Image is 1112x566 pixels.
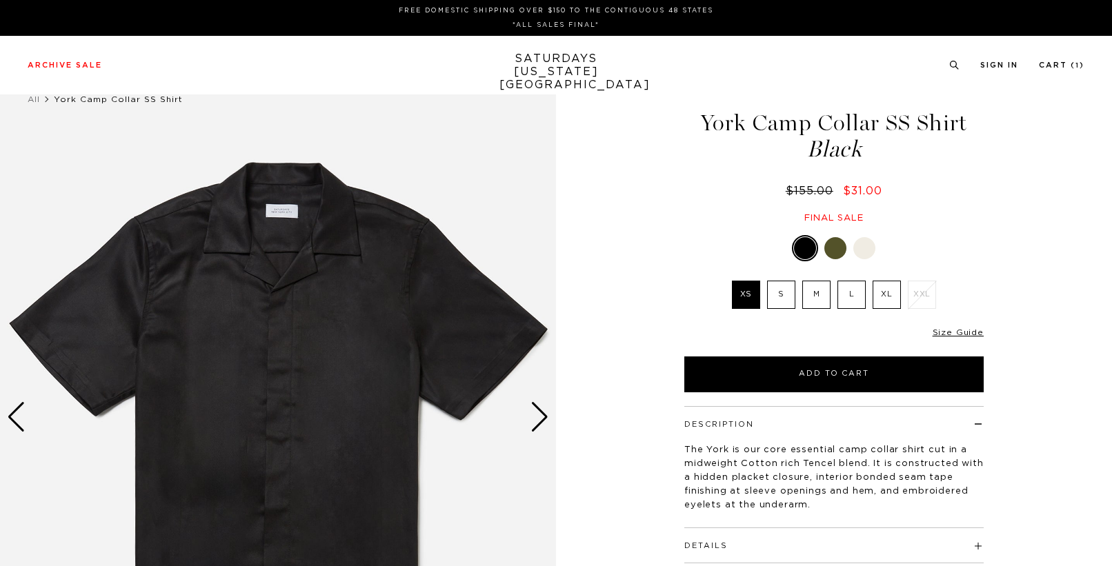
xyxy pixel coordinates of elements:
button: Details [684,542,728,549]
button: Add to Cart [684,356,984,392]
a: Cart (1) [1039,61,1084,69]
div: Previous slide [7,402,26,432]
a: Sign In [980,61,1018,69]
a: All [28,95,40,103]
label: L [837,281,866,309]
div: Final sale [682,212,986,224]
div: Next slide [530,402,549,432]
p: *ALL SALES FINAL* [33,20,1079,30]
label: XS [732,281,760,309]
p: FREE DOMESTIC SHIPPING OVER $150 TO THE CONTIGUOUS 48 STATES [33,6,1079,16]
span: $31.00 [843,185,882,196]
label: M [802,281,831,309]
p: The York is our core essential camp collar shirt cut in a midweight Cotton rich Tencel blend. It ... [684,443,984,512]
a: SATURDAYS[US_STATE][GEOGRAPHIC_DATA] [499,52,613,92]
span: Black [682,138,986,161]
h1: York Camp Collar SS Shirt [682,112,986,161]
label: S [767,281,795,309]
button: Description [684,421,754,428]
label: XL [873,281,901,309]
a: Archive Sale [28,61,102,69]
small: 1 [1075,63,1080,69]
span: York Camp Collar SS Shirt [54,95,183,103]
a: Size Guide [933,328,984,336]
del: $155.00 [786,185,839,196]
